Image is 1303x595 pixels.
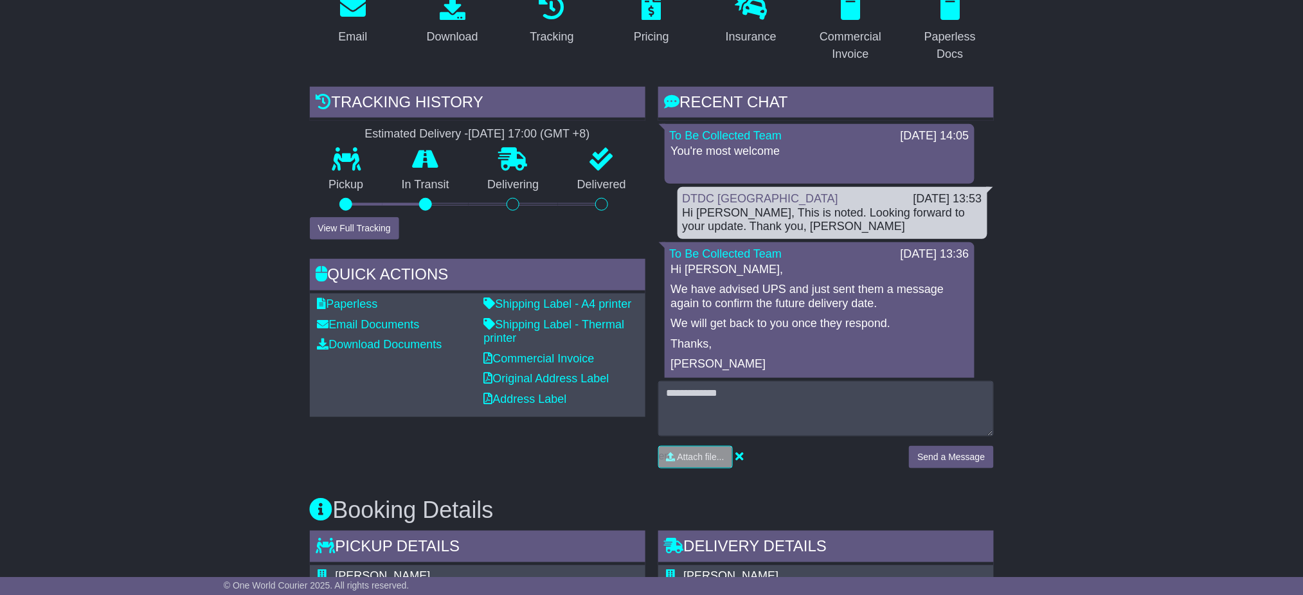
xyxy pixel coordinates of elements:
div: Quick Actions [310,259,645,294]
div: Insurance [726,28,777,46]
div: Email [338,28,367,46]
span: © One World Courier 2025. All rights reserved. [224,580,409,591]
a: Shipping Label - Thermal printer [484,318,625,345]
div: Pickup Details [310,531,645,565]
p: [PERSON_NAME] [671,357,968,371]
div: [DATE] 17:00 (GMT +8) [469,127,590,141]
p: Delivered [558,178,645,192]
p: Hi [PERSON_NAME], [671,263,968,277]
div: Hi [PERSON_NAME], This is noted. Looking forward to your update. Thank you, [PERSON_NAME] [683,206,982,234]
div: Paperless Docs [915,28,985,63]
p: We will get back to you once they respond. [671,317,968,331]
a: Download Documents [318,338,442,351]
a: Commercial Invoice [484,352,595,365]
p: Pickup [310,178,383,192]
div: [DATE] 13:53 [913,192,982,206]
div: [DATE] 13:36 [901,247,969,262]
div: Pricing [634,28,669,46]
a: Address Label [484,393,567,405]
a: Original Address Label [484,372,609,385]
p: Delivering [469,178,559,192]
div: Download [427,28,478,46]
div: Estimated Delivery - [310,127,645,141]
button: Send a Message [909,446,993,468]
div: Delivery Details [658,531,994,565]
p: You're most welcome [671,145,968,159]
div: Tracking [530,28,573,46]
a: To Be Collected Team [670,129,782,142]
p: Thanks, [671,337,968,351]
a: Email Documents [318,318,420,331]
a: Paperless [318,297,378,310]
a: To Be Collected Team [670,247,782,260]
span: [PERSON_NAME] [684,569,779,582]
p: In Transit [382,178,469,192]
span: [PERSON_NAME] [336,569,431,582]
div: [DATE] 14:05 [901,129,969,143]
div: Commercial Invoice [816,28,886,63]
h3: Booking Details [310,497,994,523]
div: RECENT CHAT [658,87,994,121]
div: Tracking history [310,87,645,121]
a: Shipping Label - A4 printer [484,297,632,310]
button: View Full Tracking [310,217,399,240]
p: We have advised UPS and just sent them a message again to confirm the future delivery date. [671,283,968,310]
a: DTDC [GEOGRAPHIC_DATA] [683,192,838,205]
